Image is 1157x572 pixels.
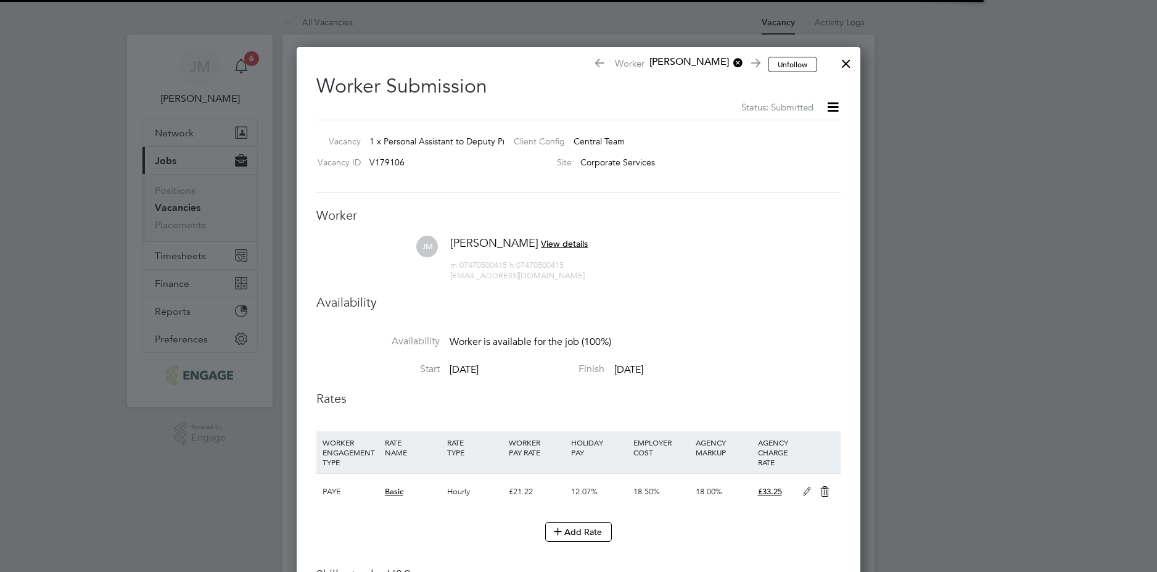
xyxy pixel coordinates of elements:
span: [DATE] [450,363,479,376]
span: Worker is available for the job (100%) [450,336,611,348]
div: £21.22 [506,474,568,510]
span: Worker [593,56,759,73]
span: 1 x Personal Assistant to Deputy Principal (Inner) [369,136,558,147]
span: Basic [385,486,403,497]
label: Site [504,157,572,168]
span: £33.25 [758,486,782,497]
span: V179106 [369,157,405,168]
span: [EMAIL_ADDRESS][DOMAIN_NAME] [450,270,585,281]
span: JM [416,236,438,257]
span: 18.00% [696,486,722,497]
h3: Availability [316,294,841,310]
span: Central Team [574,136,625,147]
h2: Worker Submission [316,64,841,115]
label: Client Config [504,136,565,147]
label: Vacancy [311,136,361,147]
span: [PERSON_NAME] [450,236,538,250]
div: AGENCY CHARGE RATE [755,431,796,473]
div: RATE NAME [382,431,444,463]
span: 12.07% [571,486,598,497]
span: 07470500415 [509,260,564,270]
button: Unfollow [768,57,817,73]
span: Corporate Services [580,157,655,168]
div: EMPLOYER COST [630,431,693,463]
button: Add Rate [545,522,612,542]
span: Status: Submitted [741,101,813,113]
label: Vacancy ID [311,157,361,168]
label: Availability [316,335,440,348]
div: HOLIDAY PAY [568,431,630,463]
div: RATE TYPE [444,431,506,463]
div: WORKER ENGAGEMENT TYPE [319,431,382,473]
span: [PERSON_NAME] [644,56,743,69]
span: [DATE] [614,363,643,376]
div: PAYE [319,474,382,510]
div: Hourly [444,474,506,510]
span: View details [541,238,588,249]
span: m: [450,260,459,270]
div: WORKER PAY RATE [506,431,568,463]
h3: Worker [316,207,841,223]
h3: Rates [316,391,841,407]
label: Finish [481,363,604,376]
span: 07470500415 [450,260,507,270]
span: h: [509,260,516,270]
span: 18.50% [633,486,660,497]
div: AGENCY MARKUP [693,431,755,463]
label: Start [316,363,440,376]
